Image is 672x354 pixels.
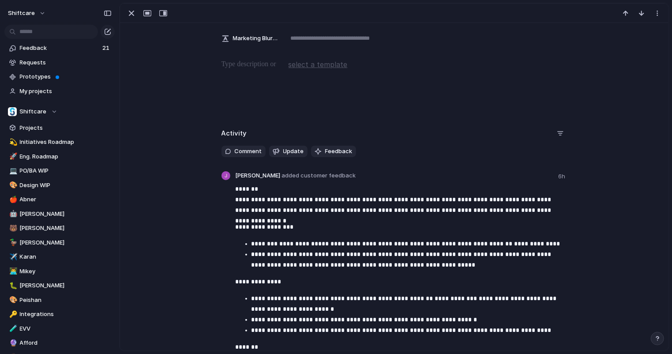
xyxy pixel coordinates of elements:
[9,309,15,320] div: 🔑
[221,146,266,157] button: Comment
[20,267,112,276] span: Mikey
[4,56,115,69] a: Requests
[20,138,112,147] span: Initiatives Roadmap
[20,58,112,67] span: Requests
[4,265,115,278] a: 👨‍💻Mikey
[9,166,15,176] div: 💻
[20,195,112,204] span: Abner
[4,121,115,135] a: Projects
[20,310,112,319] span: Integrations
[8,267,17,276] button: 👨‍💻
[4,236,115,249] a: 🦆[PERSON_NAME]
[20,44,100,53] span: Feedback
[8,181,17,190] button: 🎨
[4,70,115,83] a: Prototypes
[8,324,17,333] button: 🧪
[9,180,15,190] div: 🎨
[9,281,15,291] div: 🐛
[4,105,115,118] button: Shiftcare
[20,324,112,333] span: EVV
[4,336,115,350] a: 🔮Afford
[20,238,112,247] span: [PERSON_NAME]
[4,294,115,307] a: 🎨Peishan
[221,128,247,139] h2: Activity
[8,138,17,147] button: 💫
[20,181,112,190] span: Design WIP
[4,41,115,55] a: Feedback21
[4,250,115,264] a: ✈️Karan
[9,295,15,305] div: 🎨
[20,281,112,290] span: [PERSON_NAME]
[4,222,115,235] a: 🐻[PERSON_NAME]
[559,172,567,181] span: 6h
[8,339,17,347] button: 🔮
[236,171,356,180] span: [PERSON_NAME]
[20,124,112,132] span: Projects
[4,193,115,206] a: 🍎Abner
[9,324,15,334] div: 🧪
[20,87,112,96] span: My projects
[4,136,115,149] a: 💫Initiatives Roadmap
[4,322,115,335] a: 🧪EVV
[4,85,115,98] a: My projects
[20,152,112,161] span: Eng. Roadmap
[8,238,17,247] button: 🦆
[9,195,15,205] div: 🍎
[8,195,17,204] button: 🍎
[9,151,15,162] div: 🚀
[8,281,17,290] button: 🐛
[8,152,17,161] button: 🚀
[8,296,17,305] button: 🎨
[4,308,115,321] div: 🔑Integrations
[20,252,112,261] span: Karan
[4,207,115,221] a: 🤖[PERSON_NAME]
[8,252,17,261] button: ✈️
[9,237,15,248] div: 🦆
[325,147,353,156] span: Feedback
[4,150,115,163] a: 🚀Eng. Roadmap
[20,224,112,233] span: [PERSON_NAME]
[9,252,15,262] div: ✈️
[289,59,348,70] span: select a template
[4,279,115,292] a: 🐛[PERSON_NAME]
[235,147,262,156] span: Comment
[20,210,112,218] span: [PERSON_NAME]
[282,172,356,179] span: added customer feedback
[4,164,115,177] a: 💻PO/BA WIP
[269,146,308,157] button: Update
[20,339,112,347] span: Afford
[9,223,15,233] div: 🐻
[9,266,15,276] div: 👨‍💻
[8,224,17,233] button: 🐻
[9,137,15,147] div: 💫
[4,179,115,192] a: 🎨Design WIP
[20,166,112,175] span: PO/BA WIP
[20,72,112,81] span: Prototypes
[20,296,112,305] span: Peishan
[102,44,111,53] span: 21
[9,209,15,219] div: 🤖
[8,9,35,18] span: shiftcare
[8,310,17,319] button: 🔑
[20,107,47,116] span: Shiftcare
[287,58,349,71] button: select a template
[8,166,17,175] button: 💻
[8,210,17,218] button: 🤖
[9,338,15,348] div: 🔮
[233,34,278,43] span: Marketing Blurb (15-20 Words)
[4,6,50,20] button: shiftcare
